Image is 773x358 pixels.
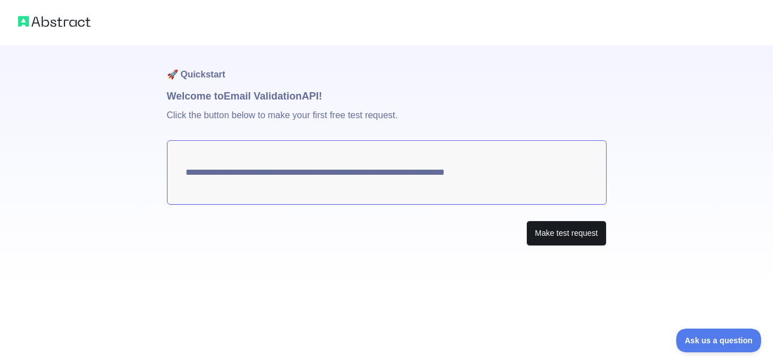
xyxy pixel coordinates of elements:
[526,221,606,246] button: Make test request
[18,14,91,29] img: Abstract logo
[167,88,607,104] h1: Welcome to Email Validation API!
[676,329,762,352] iframe: Toggle Customer Support
[167,45,607,88] h1: 🚀 Quickstart
[167,104,607,140] p: Click the button below to make your first free test request.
